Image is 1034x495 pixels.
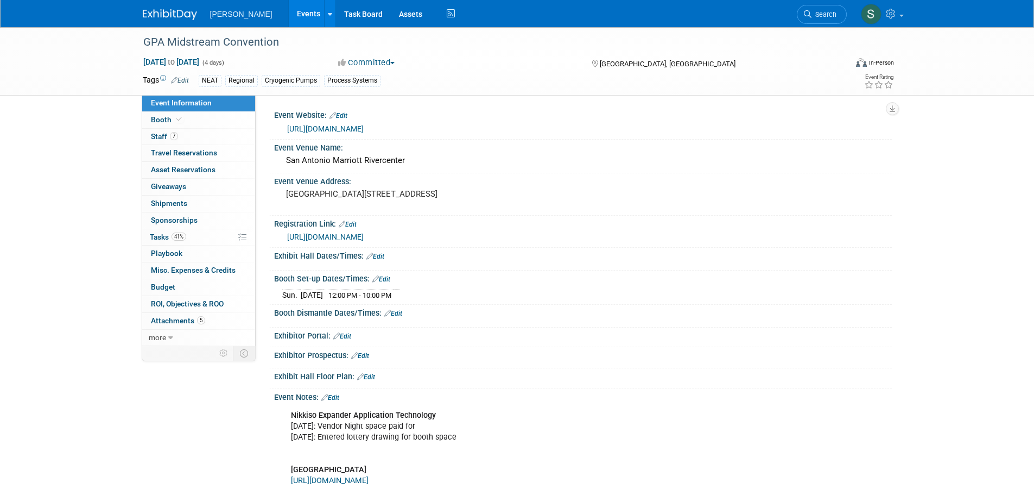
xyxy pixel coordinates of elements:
[291,411,436,420] b: Nikkiso Expander Application Technology
[274,368,892,383] div: Exhibit Hall Floor Plan:
[151,132,178,141] span: Staff
[286,189,519,199] pre: [GEOGRAPHIC_DATA][STREET_ADDRESS]
[797,5,847,24] a: Search
[233,346,255,360] td: Toggle Event Tabs
[262,75,320,86] div: Cryogenic Pumps
[372,275,390,283] a: Edit
[210,10,272,18] span: [PERSON_NAME]
[856,58,867,67] img: Format-Inperson.png
[143,74,189,87] td: Tags
[142,246,255,262] a: Playbook
[142,162,255,178] a: Asset Reservations
[861,4,881,24] img: Skye Tuinei
[282,289,301,300] td: Sun.
[151,316,205,325] span: Attachments
[151,98,212,107] span: Event Information
[214,346,233,360] td: Personalize Event Tab Strip
[142,145,255,161] a: Travel Reservations
[868,59,894,67] div: In-Person
[274,107,892,121] div: Event Website:
[351,352,369,360] a: Edit
[328,291,391,299] span: 12:00 PM - 10:00 PM
[151,249,182,258] span: Playbook
[291,476,369,485] a: [URL][DOMAIN_NAME]
[142,196,255,212] a: Shipments
[149,333,166,342] span: more
[600,60,735,68] span: [GEOGRAPHIC_DATA], [GEOGRAPHIC_DATA]
[274,140,892,153] div: Event Venue Name:
[150,233,186,241] span: Tasks
[151,199,187,208] span: Shipments
[811,10,836,18] span: Search
[151,216,198,224] span: Sponsorships
[142,262,255,279] a: Misc. Expenses & Credits
[176,116,182,122] i: Booth reservation complete
[321,394,339,402] a: Edit
[139,33,830,52] div: GPA Midstream Convention
[274,271,892,285] div: Booth Set-up Dates/Times:
[143,9,197,20] img: ExhibitDay
[333,333,351,340] a: Edit
[197,316,205,324] span: 5
[301,289,323,300] td: [DATE]
[151,283,175,291] span: Budget
[199,75,221,86] div: NEAT
[151,299,224,308] span: ROI, Objectives & ROO
[151,165,215,174] span: Asset Reservations
[339,221,357,228] a: Edit
[291,465,366,474] b: [GEOGRAPHIC_DATA]
[274,328,892,342] div: Exhibitor Portal:
[142,179,255,195] a: Giveaways
[151,266,236,274] span: Misc. Expenses & Credits
[864,74,893,80] div: Event Rating
[142,212,255,229] a: Sponsorships
[384,310,402,317] a: Edit
[274,347,892,361] div: Exhibitor Prospectus:
[201,59,224,66] span: (4 days)
[287,124,364,133] a: [URL][DOMAIN_NAME]
[366,253,384,260] a: Edit
[143,57,200,67] span: [DATE] [DATE]
[142,129,255,145] a: Staff7
[225,75,258,86] div: Regional
[282,152,884,169] div: San Antonio Marriott Rivercenter
[274,305,892,319] div: Booth Dismantle Dates/Times:
[142,279,255,296] a: Budget
[171,77,189,84] a: Edit
[287,233,364,241] a: [URL][DOMAIN_NAME]
[151,148,217,157] span: Travel Reservations
[142,229,255,246] a: Tasks41%
[274,173,892,187] div: Event Venue Address:
[142,296,255,312] a: ROI, Objectives & ROO
[170,132,178,140] span: 7
[274,248,892,262] div: Exhibit Hall Dates/Times:
[166,58,176,66] span: to
[274,389,892,403] div: Event Notes:
[172,233,186,241] span: 41%
[783,57,895,73] div: Event Format
[142,313,255,329] a: Attachments5
[357,373,375,381] a: Edit
[151,115,184,124] span: Booth
[142,95,255,111] a: Event Information
[142,330,255,346] a: more
[274,216,892,230] div: Registration Link:
[151,182,186,191] span: Giveaways
[142,112,255,128] a: Booth
[324,75,380,86] div: Process Systems
[334,57,399,68] button: Committed
[329,112,347,120] a: Edit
